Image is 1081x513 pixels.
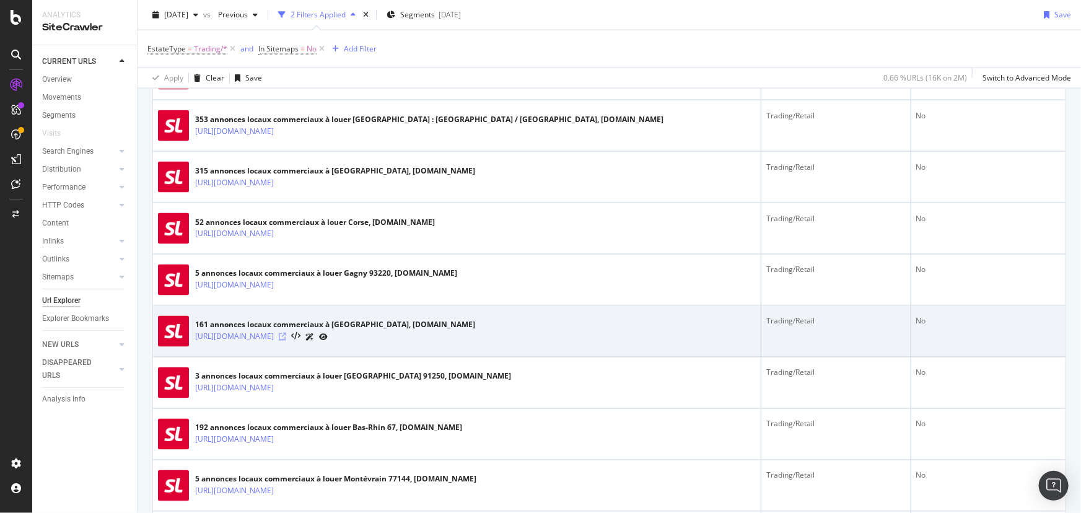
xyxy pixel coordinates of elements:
div: Sitemaps [42,271,74,284]
div: Save [245,72,262,83]
div: 353 annonces locaux commerciaux à louer [GEOGRAPHIC_DATA] : [GEOGRAPHIC_DATA] / [GEOGRAPHIC_DATA]... [195,114,663,125]
a: [URL][DOMAIN_NAME] [195,125,274,138]
a: Movements [42,91,128,104]
button: Segments[DATE] [382,5,466,25]
button: Save [230,68,262,88]
div: 5 annonces locaux commerciaux à louer Gagny 93220, [DOMAIN_NAME] [195,268,457,279]
div: Segments [42,109,76,122]
div: No [916,419,1061,430]
a: [URL][DOMAIN_NAME] [195,434,274,446]
button: Add Filter [327,42,377,56]
div: Clear [206,72,224,83]
img: main image [158,367,189,398]
a: Overview [42,73,128,86]
button: 2 Filters Applied [273,5,361,25]
div: [DATE] [439,9,461,20]
div: Performance [42,181,85,194]
a: [URL][DOMAIN_NAME] [195,485,274,498]
div: CURRENT URLS [42,55,96,68]
a: URL Inspection [319,331,328,344]
img: main image [158,213,189,244]
div: 52 annonces locaux commerciaux à louer Corse, [DOMAIN_NAME] [195,217,435,228]
div: Trading/Retail [766,213,906,224]
div: Apply [164,72,183,83]
div: No [916,367,1061,379]
span: In Sitemaps [258,43,299,54]
div: No [916,316,1061,327]
div: 0.66 % URLs ( 16K on 2M ) [883,72,967,83]
div: 3 annonces locaux commerciaux à louer [GEOGRAPHIC_DATA] 91250, [DOMAIN_NAME] [195,371,511,382]
img: main image [158,419,189,450]
img: main image [158,110,189,141]
button: Save [1039,5,1071,25]
div: Trading/Retail [766,162,906,173]
div: 161 annonces locaux commerciaux à [GEOGRAPHIC_DATA], [DOMAIN_NAME] [195,320,475,331]
a: Explorer Bookmarks [42,312,128,325]
a: Content [42,217,128,230]
button: Switch to Advanced Mode [978,68,1071,88]
div: Trading/Retail [766,110,906,121]
div: Open Intercom Messenger [1039,471,1069,501]
div: Movements [42,91,81,104]
span: Trading/* [194,40,227,58]
span: Previous [213,9,248,20]
img: main image [158,316,189,347]
div: NEW URLS [42,338,79,351]
a: Distribution [42,163,116,176]
div: Overview [42,73,72,86]
div: Visits [42,127,61,140]
div: Trading/Retail [766,419,906,430]
span: = [300,43,305,54]
span: No [307,40,317,58]
div: HTTP Codes [42,199,84,212]
button: Apply [147,68,183,88]
button: [DATE] [147,5,203,25]
a: Analysis Info [42,393,128,406]
a: Search Engines [42,145,116,158]
button: View HTML Source [291,333,300,341]
div: Trading/Retail [766,470,906,481]
a: HTTP Codes [42,199,116,212]
div: DISAPPEARED URLS [42,356,105,382]
span: vs [203,9,213,20]
button: Clear [189,68,224,88]
div: Trading/Retail [766,367,906,379]
span: = [188,43,192,54]
div: and [240,43,253,54]
a: [URL][DOMAIN_NAME] [195,177,274,189]
a: Segments [42,109,128,122]
a: Outlinks [42,253,116,266]
a: [URL][DOMAIN_NAME] [195,228,274,240]
div: Search Engines [42,145,94,158]
div: Inlinks [42,235,64,248]
div: No [916,470,1061,481]
div: No [916,110,1061,121]
div: Trading/Retail [766,265,906,276]
button: and [240,43,253,55]
div: No [916,213,1061,224]
a: Visit Online Page [279,333,286,341]
div: No [916,265,1061,276]
img: main image [158,470,189,501]
div: Analysis Info [42,393,85,406]
div: 2 Filters Applied [291,9,346,20]
a: Url Explorer [42,294,128,307]
div: times [361,9,371,21]
a: CURRENT URLS [42,55,116,68]
span: 2025 Aug. 15th [164,9,188,20]
div: Save [1054,9,1071,20]
a: [URL][DOMAIN_NAME] [195,279,274,292]
div: 315 annonces locaux commerciaux à [GEOGRAPHIC_DATA], [DOMAIN_NAME] [195,165,475,177]
span: Segments [400,9,435,20]
a: AI Url Details [305,331,314,344]
span: EstateType [147,43,186,54]
img: main image [158,162,189,193]
div: 5 annonces locaux commerciaux à louer Montévrain 77144, [DOMAIN_NAME] [195,474,476,485]
div: Analytics [42,10,127,20]
div: 192 annonces locaux commerciaux à louer Bas-Rhin 67, [DOMAIN_NAME] [195,423,462,434]
a: Inlinks [42,235,116,248]
a: [URL][DOMAIN_NAME] [195,331,274,343]
a: Sitemaps [42,271,116,284]
div: Content [42,217,69,230]
a: Performance [42,181,116,194]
